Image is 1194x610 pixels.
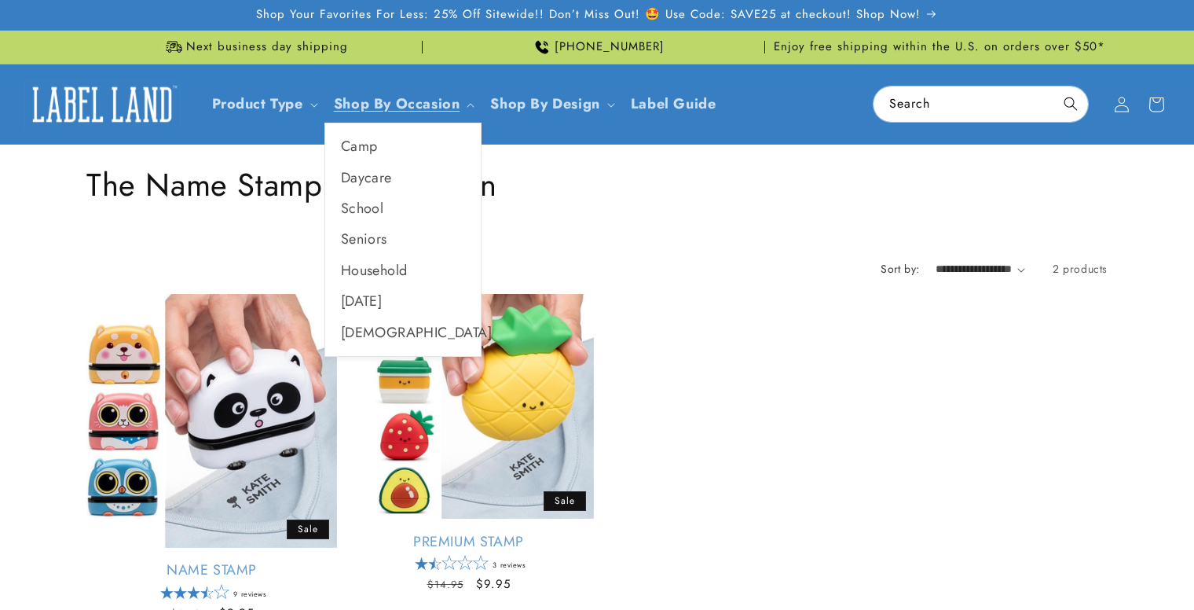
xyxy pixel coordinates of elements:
label: Sort by: [881,261,919,277]
h1: The Name Stamp It Collection [86,164,1108,205]
span: 2 products [1053,261,1108,277]
a: [DEMOGRAPHIC_DATA] [325,318,481,348]
div: Announcement [86,31,423,64]
a: Camp [325,131,481,162]
span: Enjoy free shipping within the U.S. on orders over $50* [774,39,1105,55]
span: Label Guide [631,95,716,113]
a: Label Guide [621,86,726,123]
span: Next business day shipping [186,39,348,55]
div: Announcement [771,31,1108,64]
a: Label Land [18,74,187,134]
span: Shop Your Favorites For Less: 25% Off Sitewide!! Don’t Miss Out! 🤩 Use Code: SAVE25 at checkout! ... [256,7,921,23]
summary: Shop By Design [481,86,621,123]
a: Daycare [325,163,481,193]
summary: Product Type [203,86,324,123]
a: Shop By Design [490,94,599,114]
img: Label Land [24,80,181,129]
iframe: Gorgias Floating Chat [864,536,1178,594]
a: School [325,193,481,224]
span: [PHONE_NUMBER] [555,39,665,55]
button: Search [1053,86,1088,121]
a: Name Stamp [86,561,337,579]
a: Seniors [325,224,481,255]
span: Shop By Occasion [334,95,460,113]
div: Announcement [429,31,765,64]
a: [DATE] [325,286,481,317]
a: Household [325,255,481,286]
a: Premium Stamp [343,533,594,551]
a: Product Type [212,94,303,114]
summary: Shop By Occasion [324,86,482,123]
